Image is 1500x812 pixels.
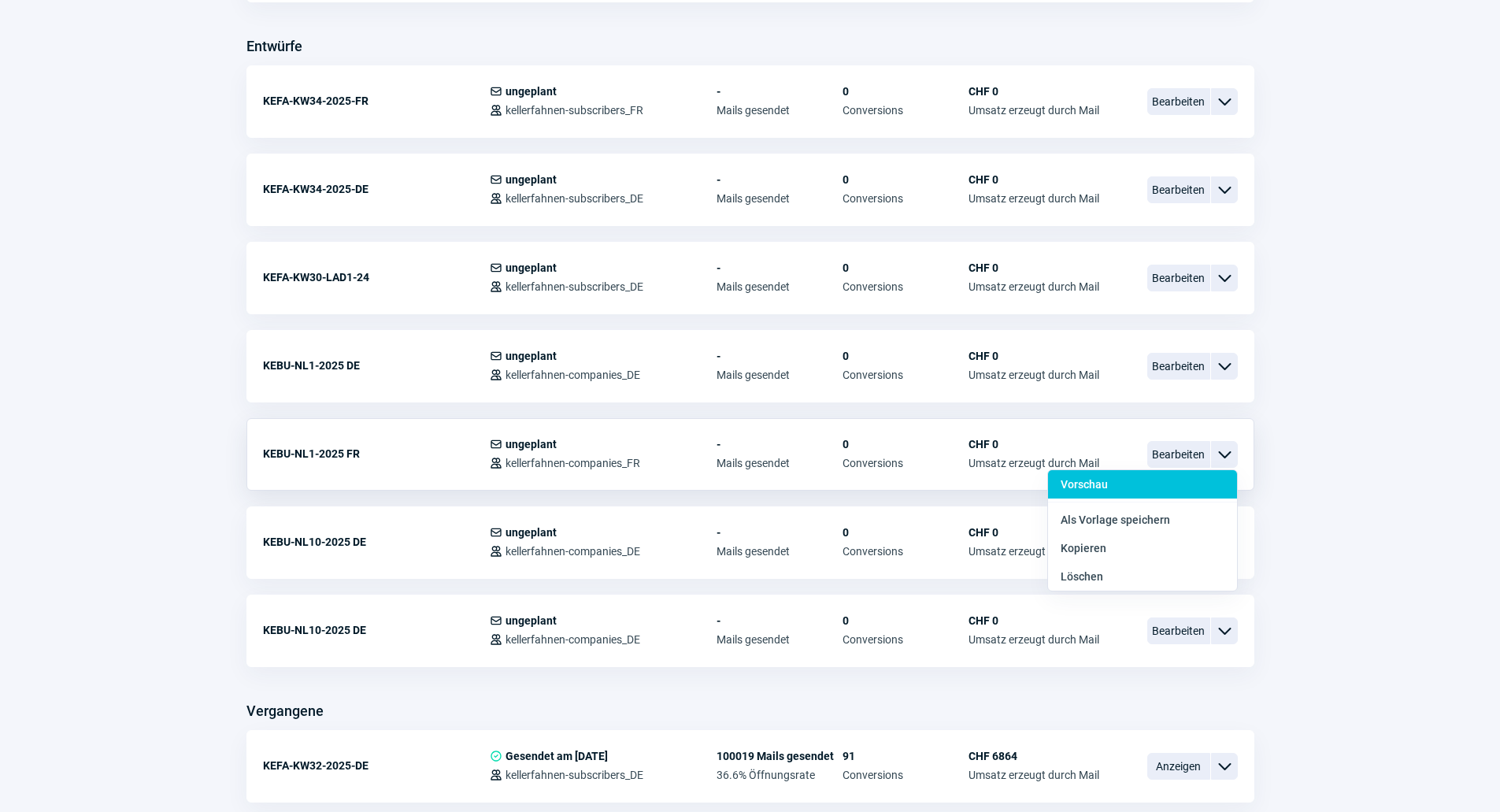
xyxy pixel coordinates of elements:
span: Mails gesendet [717,633,843,646]
span: CHF 0 [969,85,1099,98]
span: - [717,614,843,627]
div: KEBU-NL1-2025 FR [263,438,490,469]
span: Bearbeiten [1147,617,1210,644]
div: KEFA-KW32-2025-DE [263,750,490,781]
span: CHF 0 [969,350,1099,362]
span: Umsatz erzeugt durch Mail [969,769,1099,781]
span: Conversions [843,545,969,558]
span: CHF 0 [969,614,1099,627]
span: ungeplant [506,438,557,450]
span: kellerfahnen-subscribers_DE [506,769,643,781]
div: KEFA-KW34-2025-DE [263,173,490,205]
span: Mails gesendet [717,192,843,205]
span: Conversions [843,769,969,781]
span: CHF 0 [969,173,1099,186]
div: KEBU-NL10-2025 DE [263,526,490,558]
span: 36.6% Öffnungsrate [717,769,843,781]
span: Conversions [843,104,969,117]
div: KEFA-KW34-2025-FR [263,85,490,117]
span: kellerfahnen-companies_FR [506,457,640,469]
span: kellerfahnen-subscribers_FR [506,104,643,117]
span: kellerfahnen-companies_DE [506,545,640,558]
span: Umsatz erzeugt durch Mail [969,192,1099,205]
span: Bearbeiten [1147,353,1210,380]
span: - [717,85,843,98]
span: Mails gesendet [717,280,843,293]
span: CHF 0 [969,526,1099,539]
span: Mails gesendet [717,545,843,558]
span: ungeplant [506,350,557,362]
span: Conversions [843,192,969,205]
span: Kopieren [1061,542,1106,554]
span: - [717,438,843,450]
span: Bearbeiten [1147,176,1210,203]
span: CHF 6864 [969,750,1099,762]
span: Conversions [843,369,969,381]
div: KEFA-KW30-LAD1-24 [263,261,490,293]
span: Mails gesendet [717,369,843,381]
span: 0 [843,526,969,539]
span: kellerfahnen-companies_DE [506,633,640,646]
span: 91 [843,750,969,762]
span: Mails gesendet [717,104,843,117]
span: Umsatz erzeugt durch Mail [969,104,1099,117]
span: Bearbeiten [1147,88,1210,115]
span: - [717,261,843,274]
span: Anzeigen [1147,753,1210,780]
span: Conversions [843,457,969,469]
span: Conversions [843,633,969,646]
span: Umsatz erzeugt durch Mail [969,457,1099,469]
span: Bearbeiten [1147,265,1210,291]
span: kellerfahnen-companies_DE [506,369,640,381]
span: Bearbeiten [1147,441,1210,468]
span: ungeplant [506,526,557,539]
span: 0 [843,85,969,98]
span: kellerfahnen-subscribers_DE [506,192,643,205]
span: CHF 0 [969,261,1099,274]
span: - [717,173,843,186]
span: 0 [843,350,969,362]
span: Conversions [843,280,969,293]
span: 0 [843,438,969,450]
span: Vorschau [1061,478,1108,491]
span: Gesendet am [DATE] [506,750,608,762]
span: Umsatz erzeugt durch Mail [969,545,1099,558]
span: ungeplant [506,173,557,186]
h3: Vergangene [246,699,324,724]
span: Umsatz erzeugt durch Mail [969,633,1099,646]
span: kellerfahnen-subscribers_DE [506,280,643,293]
span: ungeplant [506,85,557,98]
span: 0 [843,173,969,186]
span: ungeplant [506,614,557,627]
span: ungeplant [506,261,557,274]
span: - [717,350,843,362]
div: KEBU-NL10-2025 DE [263,614,490,646]
span: Als Vorlage speichern [1061,514,1170,526]
span: 0 [843,614,969,627]
span: Mails gesendet [717,457,843,469]
span: Löschen [1061,570,1103,583]
span: Umsatz erzeugt durch Mail [969,280,1099,293]
span: Umsatz erzeugt durch Mail [969,369,1099,381]
span: 100019 Mails gesendet [717,750,843,762]
div: KEBU-NL1-2025 DE [263,350,490,381]
span: 0 [843,261,969,274]
h3: Entwürfe [246,34,302,59]
span: - [717,526,843,539]
span: CHF 0 [969,438,1099,450]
